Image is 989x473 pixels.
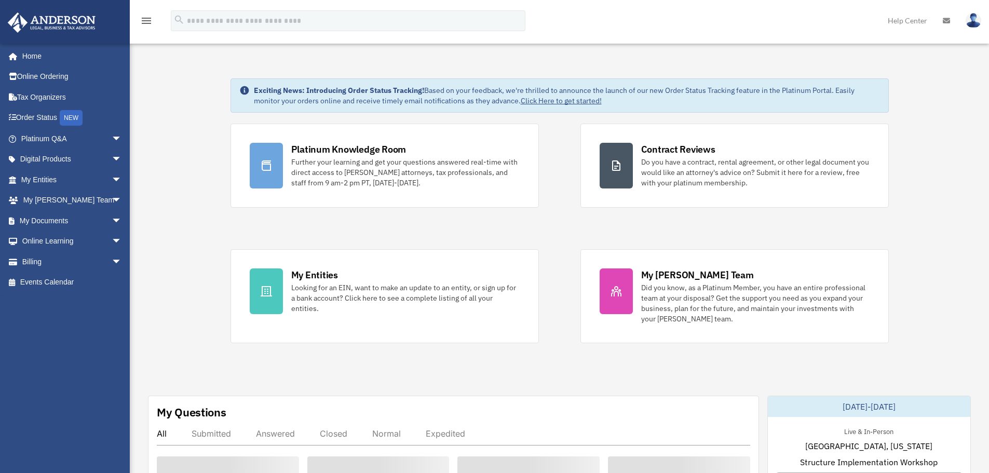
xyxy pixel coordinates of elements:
div: Closed [320,428,347,439]
div: Answered [256,428,295,439]
span: arrow_drop_down [112,169,132,191]
a: Tax Organizers [7,87,138,107]
strong: Exciting News: Introducing Order Status Tracking! [254,86,424,95]
a: Events Calendar [7,272,138,293]
span: arrow_drop_down [112,251,132,273]
a: Billingarrow_drop_down [7,251,138,272]
div: Live & In-Person [836,425,902,436]
div: My Questions [157,404,226,420]
a: Click Here to get started! [521,96,602,105]
span: arrow_drop_down [112,231,132,252]
div: Platinum Knowledge Room [291,143,407,156]
div: Did you know, as a Platinum Member, you have an entire professional team at your disposal? Get th... [641,282,870,324]
span: arrow_drop_down [112,149,132,170]
div: Contract Reviews [641,143,715,156]
i: search [173,14,185,25]
span: arrow_drop_down [112,128,132,150]
a: My Entitiesarrow_drop_down [7,169,138,190]
a: Home [7,46,132,66]
a: Online Ordering [7,66,138,87]
div: My [PERSON_NAME] Team [641,268,754,281]
a: Digital Productsarrow_drop_down [7,149,138,170]
a: My Entities Looking for an EIN, want to make an update to an entity, or sign up for a bank accoun... [231,249,539,343]
img: User Pic [966,13,981,28]
span: arrow_drop_down [112,190,132,211]
span: Structure Implementation Workshop [800,456,938,468]
div: NEW [60,110,83,126]
a: Platinum Knowledge Room Further your learning and get your questions answered real-time with dire... [231,124,539,208]
div: [DATE]-[DATE] [768,396,970,417]
a: My [PERSON_NAME] Teamarrow_drop_down [7,190,138,211]
div: Based on your feedback, we're thrilled to announce the launch of our new Order Status Tracking fe... [254,85,880,106]
div: Expedited [426,428,465,439]
a: Online Learningarrow_drop_down [7,231,138,252]
span: [GEOGRAPHIC_DATA], [US_STATE] [805,440,932,452]
div: Submitted [192,428,231,439]
img: Anderson Advisors Platinum Portal [5,12,99,33]
div: Further your learning and get your questions answered real-time with direct access to [PERSON_NAM... [291,157,520,188]
div: Looking for an EIN, want to make an update to an entity, or sign up for a bank account? Click her... [291,282,520,314]
i: menu [140,15,153,27]
div: All [157,428,167,439]
div: Do you have a contract, rental agreement, or other legal document you would like an attorney's ad... [641,157,870,188]
a: Order StatusNEW [7,107,138,129]
div: Normal [372,428,401,439]
a: menu [140,18,153,27]
a: My Documentsarrow_drop_down [7,210,138,231]
a: Platinum Q&Aarrow_drop_down [7,128,138,149]
span: arrow_drop_down [112,210,132,232]
a: My [PERSON_NAME] Team Did you know, as a Platinum Member, you have an entire professional team at... [580,249,889,343]
a: Contract Reviews Do you have a contract, rental agreement, or other legal document you would like... [580,124,889,208]
div: My Entities [291,268,338,281]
